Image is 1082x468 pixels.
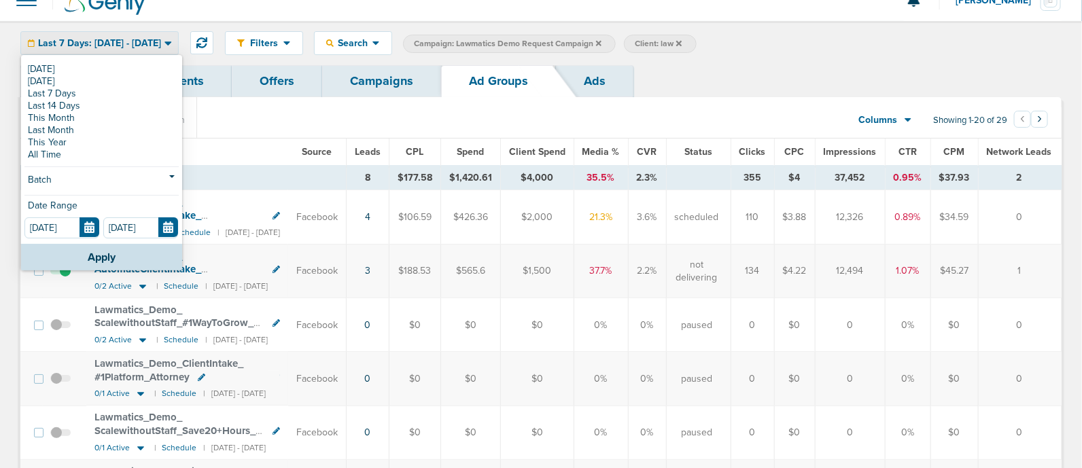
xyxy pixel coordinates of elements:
td: $0 [774,352,815,406]
span: paused [681,319,712,332]
td: $426.36 [440,190,500,245]
td: 0% [628,406,666,459]
span: Client Spend [509,146,565,158]
span: Network Leads [987,146,1052,158]
td: $4 [774,166,815,190]
button: Go to next page [1031,111,1048,128]
span: Columns [859,113,898,127]
span: Filters [245,37,283,49]
td: Facebook [288,406,347,459]
small: Schedule [164,281,198,291]
span: Campaign: Lawmatics Demo Request Campaign [414,38,601,50]
span: Lawmatics_ Demo_ ClientIntake_ #1Platform_ Attorney [94,357,243,383]
span: CPM [944,146,965,158]
span: CTR [898,146,917,158]
td: $0 [774,406,815,459]
td: 37,452 [815,166,885,190]
td: $0 [930,352,978,406]
td: $565.6 [440,245,500,298]
a: 0 [364,427,370,438]
span: Lawmatics_ Demo_ ScalewithoutStaff_ Save20+Hours_ Attorney [94,411,256,450]
span: scheduled [675,211,719,224]
span: Leads [355,146,381,158]
td: $0 [930,406,978,459]
td: 0% [628,298,666,352]
span: Spend [457,146,484,158]
td: TOTALS (0) [86,166,347,190]
td: $0 [440,352,500,406]
small: Un-schedule [164,228,211,238]
span: CPC [785,146,805,158]
td: 1.07% [885,245,930,298]
td: $0 [440,298,500,352]
td: $0 [500,406,574,459]
small: | [DATE] - [DATE] [205,335,268,345]
td: $0 [440,406,500,459]
a: This Year [24,137,179,149]
td: 0% [885,406,930,459]
td: 1 [978,245,1066,298]
a: All Time [24,149,179,161]
td: 0.95% [885,166,930,190]
td: 0% [885,352,930,406]
small: | [DATE] - [DATE] [203,389,266,399]
a: Ads [556,65,633,97]
span: paused [681,372,712,386]
td: 0 [978,406,1066,459]
span: Clicks [739,146,766,158]
span: Source [302,146,332,158]
td: Facebook [288,245,347,298]
span: Showing 1-20 of 29 [933,115,1007,126]
td: $0 [389,298,440,352]
td: 0% [574,298,628,352]
td: $4.22 [774,245,815,298]
span: Last 7 Days: [DATE] - [DATE] [38,39,161,48]
small: Schedule [162,443,196,453]
button: Apply [21,244,182,270]
a: [DATE] [24,63,179,75]
td: 0 [978,298,1066,352]
td: $0 [500,352,574,406]
td: 0 [978,190,1066,245]
span: paused [681,426,712,439]
small: | [156,281,157,291]
td: $45.27 [930,245,978,298]
a: Campaigns [322,65,441,97]
td: Facebook [288,298,347,352]
td: 0% [574,406,628,459]
td: $3.88 [774,190,815,245]
a: 0 [364,319,370,331]
span: CPL [406,146,423,158]
td: 0 [731,352,774,406]
span: Search [334,37,372,49]
span: not delivering [675,258,719,285]
small: Schedule [162,389,196,399]
td: Facebook [288,352,347,406]
ul: Pagination [1014,113,1048,129]
td: 134 [731,245,774,298]
a: Last 14 Days [24,100,179,112]
td: $0 [774,298,815,352]
a: Last 7 Days [24,88,179,100]
a: Dashboard [20,65,137,97]
td: 37.7% [574,245,628,298]
td: Facebook [288,190,347,245]
td: 12,326 [815,190,885,245]
small: Schedule [164,335,198,345]
span: CVR [638,146,657,158]
td: $4,000 [500,166,574,190]
td: $37.93 [930,166,978,190]
td: $1,500 [500,245,574,298]
span: Client: law [635,38,682,50]
td: $0 [389,352,440,406]
td: $0 [500,298,574,352]
td: 12,494 [815,245,885,298]
td: 0 [815,352,885,406]
span: 0/1 Active [94,389,130,399]
span: Lawmatics_ Demo_ ScalewithoutStaff_ #1WayToGrow_ Attorney [94,304,254,342]
span: Impressions [824,146,877,158]
a: 0 [364,373,370,384]
span: Lawmatics_ Demo_ AutomateClientIntake_ CRMForIntake_ Attorney [94,250,207,289]
td: $0 [930,298,978,352]
td: $34.59 [930,190,978,245]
